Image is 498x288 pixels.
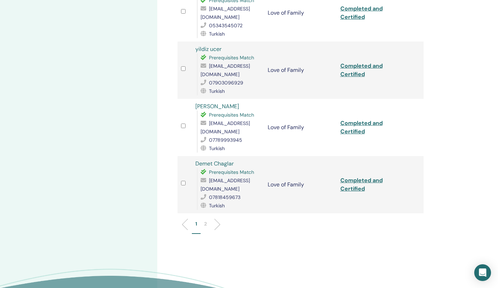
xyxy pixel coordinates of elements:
[195,160,234,167] a: Demet Chaglar
[209,112,254,118] span: Prerequisites Match
[204,220,207,228] p: 2
[209,137,242,143] span: 07789993945
[264,99,337,156] td: Love of Family
[340,119,383,135] a: Completed and Certified
[209,22,243,29] span: 05343545072
[209,145,225,152] span: Turkish
[474,264,491,281] div: Open Intercom Messenger
[201,63,250,77] span: [EMAIL_ADDRESS][DOMAIN_NAME]
[209,194,240,200] span: 07818459673
[195,220,197,228] p: 1
[195,45,222,53] a: yildiz ucer
[209,80,243,86] span: 07903096929
[209,31,225,37] span: Turkish
[209,54,254,61] span: Prerequisites Match
[195,103,239,110] a: [PERSON_NAME]
[264,156,337,213] td: Love of Family
[201,120,250,135] span: [EMAIL_ADDRESS][DOMAIN_NAME]
[340,5,383,21] a: Completed and Certified
[340,177,383,192] a: Completed and Certified
[209,202,225,209] span: Turkish
[201,177,250,192] span: [EMAIL_ADDRESS][DOMAIN_NAME]
[209,169,254,175] span: Prerequisites Match
[209,88,225,94] span: Turkish
[264,42,337,99] td: Love of Family
[201,6,250,20] span: [EMAIL_ADDRESS][DOMAIN_NAME]
[340,62,383,78] a: Completed and Certified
